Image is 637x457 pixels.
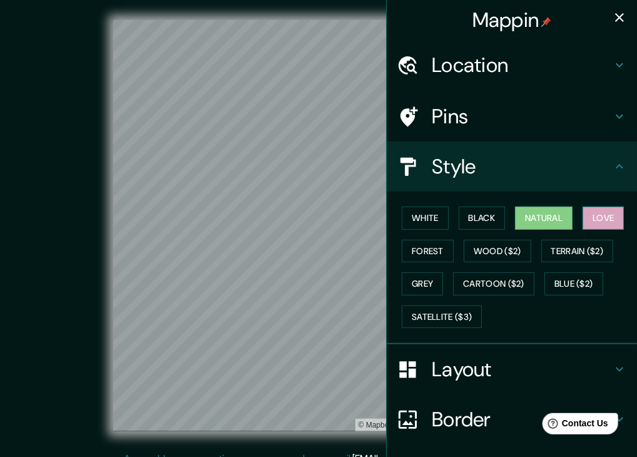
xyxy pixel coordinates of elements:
[541,17,551,27] img: pin-icon.png
[432,154,612,179] h4: Style
[464,240,531,263] button: Wood ($2)
[387,344,637,394] div: Layout
[432,357,612,382] h4: Layout
[432,104,612,129] h4: Pins
[402,272,443,295] button: Grey
[402,240,454,263] button: Forest
[453,272,534,295] button: Cartoon ($2)
[113,20,524,431] canvas: Map
[359,421,393,429] a: Mapbox
[387,141,637,192] div: Style
[402,306,482,329] button: Satellite ($3)
[402,207,449,230] button: White
[472,8,552,33] h4: Mappin
[387,91,637,141] div: Pins
[432,53,612,78] h4: Location
[515,207,573,230] button: Natural
[544,272,603,295] button: Blue ($2)
[526,408,623,443] iframe: Help widget launcher
[432,407,612,432] h4: Border
[387,394,637,444] div: Border
[459,207,506,230] button: Black
[583,207,624,230] button: Love
[541,240,614,263] button: Terrain ($2)
[387,40,637,90] div: Location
